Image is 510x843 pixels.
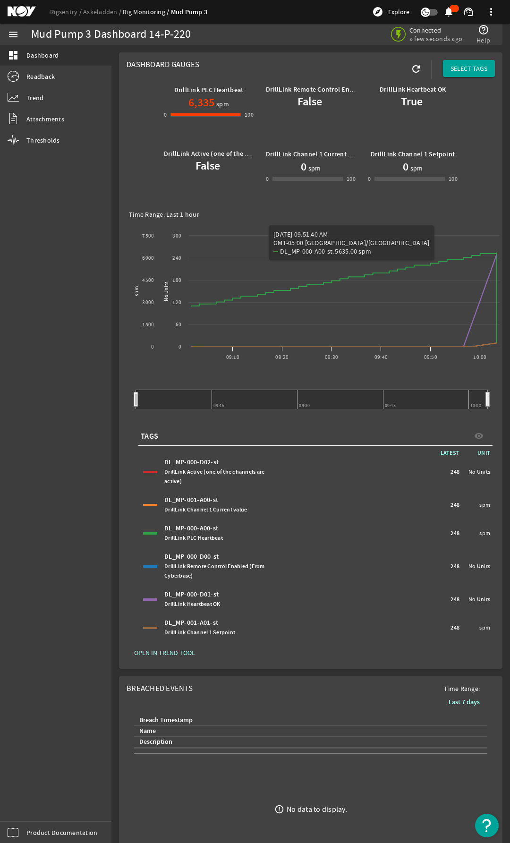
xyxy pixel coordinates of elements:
button: Explore [368,4,413,19]
text: spm [133,286,140,296]
text: 180 [172,277,181,284]
span: Attachments [26,114,64,124]
a: Mud Pump 3 [171,8,208,17]
button: Open Resource Center [475,814,499,837]
mat-icon: menu [8,29,19,40]
div: Name [138,726,480,736]
button: more_vert [480,0,502,23]
span: spm [214,99,229,109]
text: 09:20 [275,354,289,361]
text: 09:50 [424,354,437,361]
b: DrillLink Channel 1 Setpoint [371,150,455,159]
span: No Units [468,467,490,477]
b: DrillLink Active (one of the channels are active) [164,149,304,158]
b: DrillLink Channel 1 Current value [266,150,364,159]
text: 300 [172,232,181,239]
mat-icon: notifications [443,6,454,17]
div: Description [138,737,480,747]
span: spm [479,528,490,538]
h1: 0 [403,159,408,174]
mat-icon: help_outline [478,24,489,35]
text: 10:00 [473,354,486,361]
span: DrillLink Heartbeat OK [164,600,221,608]
span: DrillLink Channel 1 Setpoint [164,629,235,636]
span: 248 [450,562,459,571]
text: 7500 [142,232,154,239]
text: 4500 [142,277,154,284]
mat-icon: refresh [410,63,422,75]
span: a few seconds ago [409,34,462,43]
text: 120 [172,299,181,306]
mat-icon: error_outline [274,804,284,814]
div: Breach Timestamp [138,715,480,725]
button: SELECT TAGS [443,60,495,77]
a: Askeladden [83,8,123,16]
span: LATEST [441,449,465,457]
span: Dashboard Gauges [127,60,199,69]
span: DrillLink PLC Heartbeat [164,534,223,542]
div: 100 [245,110,254,119]
text: 240 [172,255,181,262]
button: Last 7 days [441,693,487,710]
span: 248 [450,528,459,538]
div: DL_MP-001-A00-st [164,495,282,514]
text: 6000 [142,255,154,262]
mat-icon: support_agent [463,6,474,17]
text: 09:40 [374,354,388,361]
span: spm [408,163,423,173]
button: OPEN IN TREND TOOL [127,644,203,661]
span: Help [476,35,490,45]
b: False [195,158,220,173]
span: No Units [468,595,490,604]
b: Last 7 days [449,698,480,707]
div: 0 [368,174,371,184]
text: 1500 [142,321,154,328]
span: Breached Events [127,683,193,693]
span: Connected [409,26,462,34]
span: SELECT TAGS [450,64,487,73]
div: DL_MP-000-D02-st [164,458,282,486]
b: DrillLink Remote Control Enabled (From Cyberbase) [266,85,420,94]
span: Trend [26,93,43,102]
div: Mud Pump 3 Dashboard 14-P-220 [31,30,191,39]
b: True [401,94,423,109]
b: False [297,94,322,109]
div: 100 [449,174,458,184]
div: 0 [164,110,167,119]
text: No Units [163,281,170,301]
div: 100 [347,174,356,184]
span: DrillLink Active (one of the channels are active) [164,468,264,485]
b: DrillLink PLC Heartbeat [174,85,244,94]
span: DrillLink Channel 1 Current value [164,506,247,513]
mat-icon: dashboard [8,50,19,61]
span: UNIT [464,448,493,458]
span: spm [306,163,321,173]
span: Explore [388,7,409,17]
mat-icon: explore [372,6,383,17]
span: 248 [450,500,459,510]
span: 248 [450,467,459,477]
a: Rigsentry [50,8,83,16]
text: 3000 [142,299,154,306]
div: Breach Timestamp [139,715,193,725]
text: 0 [151,343,154,350]
span: Readback [26,72,55,81]
div: Description [139,737,172,747]
h1: 6,335 [188,95,214,110]
span: OPEN IN TREND TOOL [134,648,195,657]
div: DL_MP-000-D00-st [164,552,282,580]
h1: 0 [301,159,306,174]
div: 0 [266,174,269,184]
div: DL_MP-001-A01-st [164,618,282,637]
text: 09:10 [226,354,239,361]
span: spm [479,623,490,632]
span: Dashboard [26,51,59,60]
a: Rig Monitoring [123,8,170,16]
span: 248 [450,595,459,604]
b: DrillLink Heartbeat OK [380,85,446,94]
text: 0 [178,343,181,350]
span: DrillLink Remote Control Enabled (From Cyberbase) [164,562,265,579]
span: Thresholds [26,136,60,145]
span: spm [479,500,490,510]
div: Name [139,726,156,736]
